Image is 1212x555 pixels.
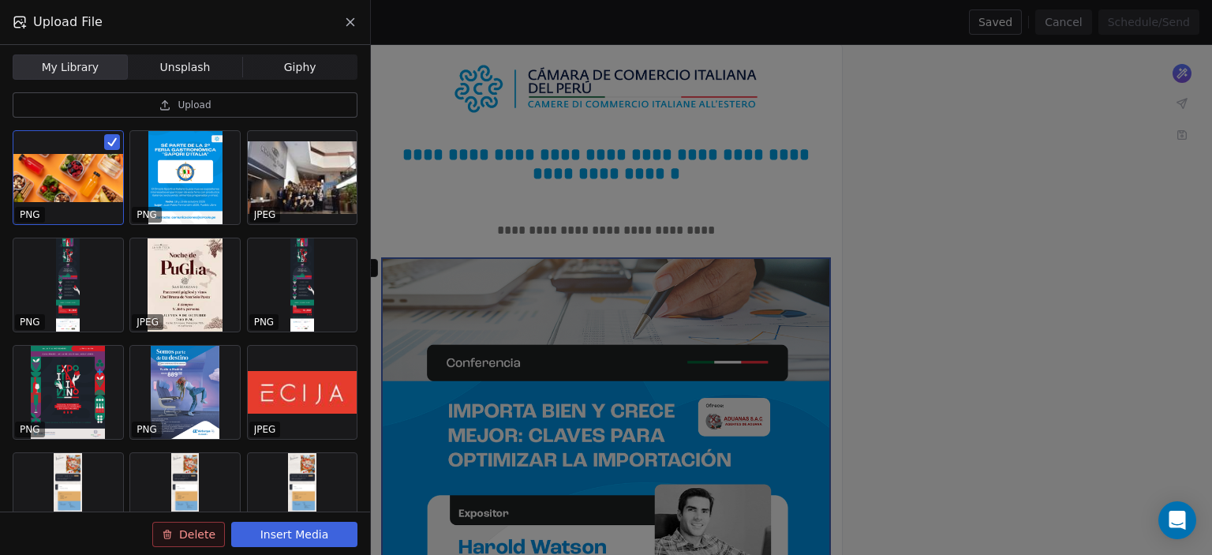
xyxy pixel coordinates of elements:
span: Unsplash [160,59,211,76]
p: JPEG [137,316,159,328]
p: PNG [20,316,40,328]
p: JPEG [254,423,276,436]
span: Upload File [33,13,103,32]
p: JPEG [254,208,276,221]
p: PNG [20,208,40,221]
p: PNG [137,208,157,221]
p: PNG [137,423,157,436]
p: PNG [20,423,40,436]
span: Giphy [284,59,316,76]
p: PNG [254,316,275,328]
button: Upload [13,92,357,118]
span: Upload [178,99,211,111]
button: Delete [152,522,225,547]
div: Open Intercom Messenger [1158,501,1196,539]
button: Insert Media [231,522,357,547]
